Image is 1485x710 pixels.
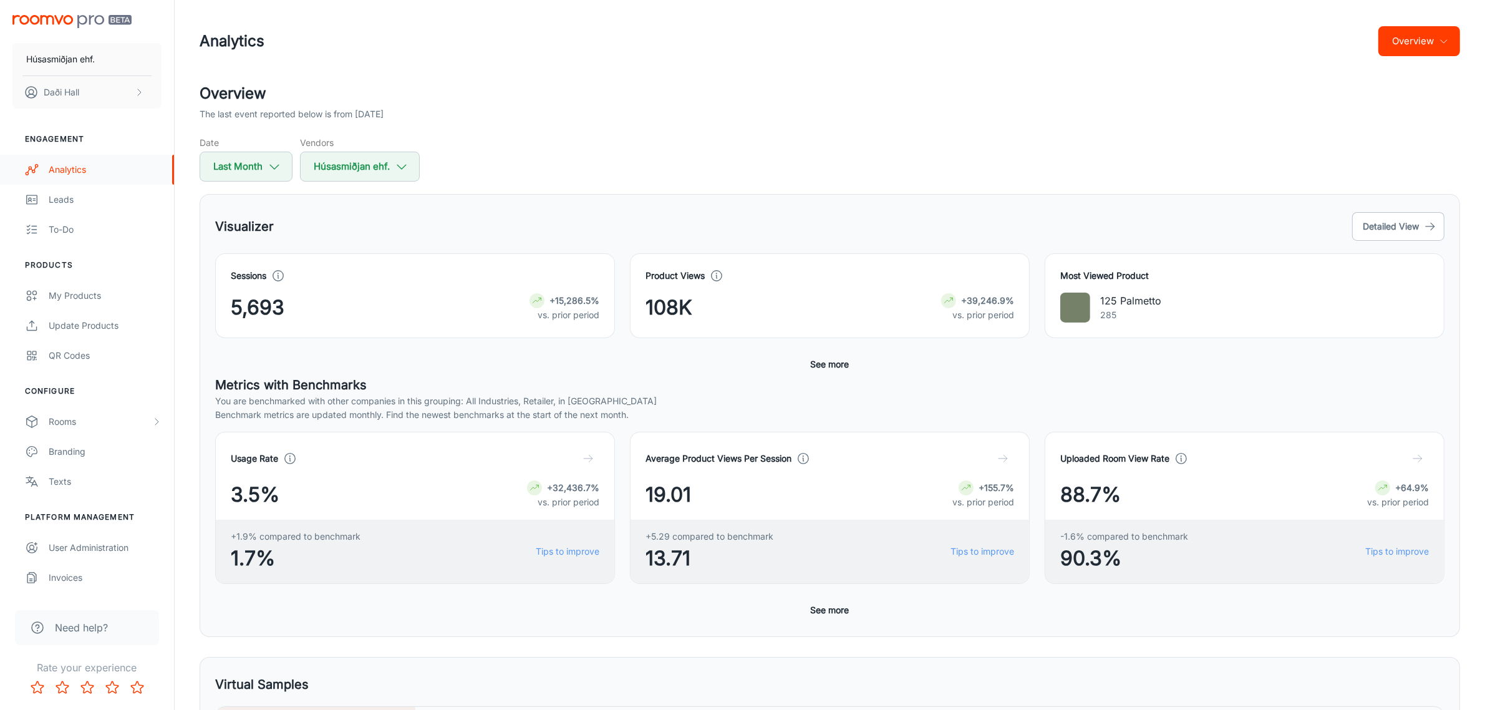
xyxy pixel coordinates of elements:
[979,482,1014,493] strong: +155.7%
[1060,480,1121,510] span: 88.7%
[646,543,773,573] span: 13.71
[952,495,1014,509] p: vs. prior period
[646,293,692,323] span: 108K
[530,308,599,322] p: vs. prior period
[547,482,599,493] strong: +32,436.7%
[49,193,162,207] div: Leads
[215,217,274,236] h5: Visualizer
[1378,26,1460,56] button: Overview
[806,353,854,376] button: See more
[200,136,293,149] h5: Date
[200,82,1460,105] h2: Overview
[231,293,284,323] span: 5,693
[26,52,95,66] p: Húsasmiðjan ehf.
[215,675,309,694] h5: Virtual Samples
[55,620,108,635] span: Need help?
[49,571,162,585] div: Invoices
[49,541,162,555] div: User Administration
[300,152,420,182] button: Húsasmiðjan ehf.
[646,269,705,283] h4: Product Views
[527,495,599,509] p: vs. prior period
[125,675,150,700] button: Rate 5 star
[961,295,1014,306] strong: +39,246.9%
[200,30,264,52] h1: Analytics
[231,480,279,510] span: 3.5%
[549,295,599,306] strong: +15,286.5%
[231,530,360,543] span: +1.9% compared to benchmark
[646,530,773,543] span: +5.29 compared to benchmark
[12,76,162,109] button: Daði Hall
[100,675,125,700] button: Rate 4 star
[49,289,162,303] div: My Products
[231,452,278,465] h4: Usage Rate
[1395,482,1429,493] strong: +64.9%
[25,675,50,700] button: Rate 1 star
[49,475,162,489] div: Texts
[75,675,100,700] button: Rate 3 star
[12,43,162,75] button: Húsasmiðjan ehf.
[1060,543,1188,573] span: 90.3%
[1060,452,1169,465] h4: Uploaded Room View Rate
[1060,530,1188,543] span: -1.6% compared to benchmark
[950,545,1014,558] a: Tips to improve
[1365,545,1429,558] a: Tips to improve
[646,452,791,465] h4: Average Product Views Per Session
[50,675,75,700] button: Rate 2 star
[231,543,360,573] span: 1.7%
[941,308,1014,322] p: vs. prior period
[231,269,266,283] h4: Sessions
[49,415,152,429] div: Rooms
[215,376,1444,394] h5: Metrics with Benchmarks
[1060,269,1429,283] h4: Most Viewed Product
[1367,495,1429,509] p: vs. prior period
[49,163,162,177] div: Analytics
[200,152,293,182] button: Last Month
[215,394,1444,408] p: You are benchmarked with other companies in this grouping: All Industries, Retailer, in [GEOGRAPH...
[49,223,162,236] div: To-do
[300,136,420,149] h5: Vendors
[1352,212,1444,241] button: Detailed View
[1100,308,1161,322] p: 285
[12,15,132,28] img: Roomvo PRO Beta
[44,85,79,99] p: Daði Hall
[200,107,384,121] p: The last event reported below is from [DATE]
[1100,293,1161,308] p: 125 Palmetto
[49,445,162,459] div: Branding
[536,545,599,558] a: Tips to improve
[1060,293,1090,323] img: 125 Palmetto
[49,349,162,362] div: QR Codes
[10,660,164,675] p: Rate your experience
[806,599,854,621] button: See more
[646,480,691,510] span: 19.01
[215,408,1444,422] p: Benchmark metrics are updated monthly. Find the newest benchmarks at the start of the next month.
[49,319,162,333] div: Update Products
